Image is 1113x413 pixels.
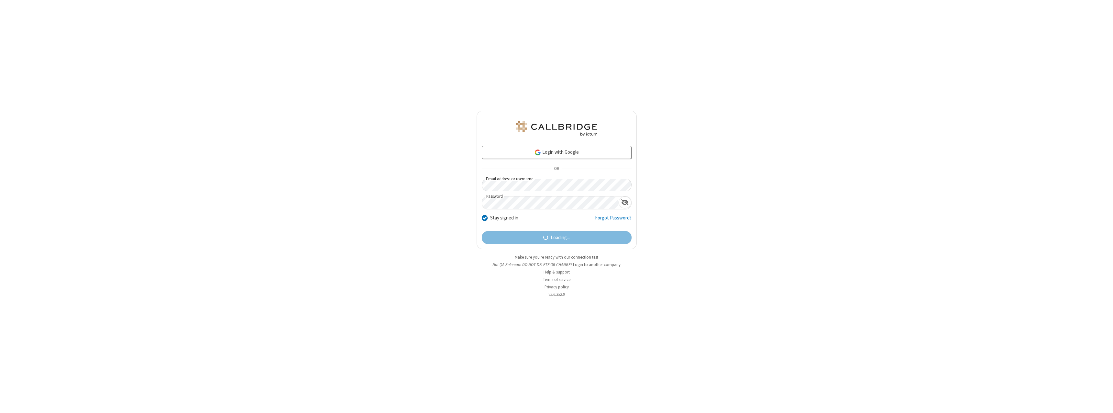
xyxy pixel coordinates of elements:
[534,149,541,156] img: google-icon.png
[482,231,632,244] button: Loading...
[482,179,632,191] input: Email address or username
[544,269,570,275] a: Help & support
[551,164,562,173] span: OR
[515,254,598,260] a: Make sure you're ready with our connection test
[573,262,621,268] button: Login to another company
[482,196,619,209] input: Password
[514,121,599,136] img: QA Selenium DO NOT DELETE OR CHANGE
[477,262,637,268] li: Not QA Selenium DO NOT DELETE OR CHANGE?
[595,214,632,227] a: Forgot Password?
[619,196,631,208] div: Show password
[482,146,632,159] a: Login with Google
[551,234,570,241] span: Loading...
[543,277,570,282] a: Terms of service
[545,284,569,290] a: Privacy policy
[477,291,637,297] li: v2.6.352.9
[490,214,518,222] label: Stay signed in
